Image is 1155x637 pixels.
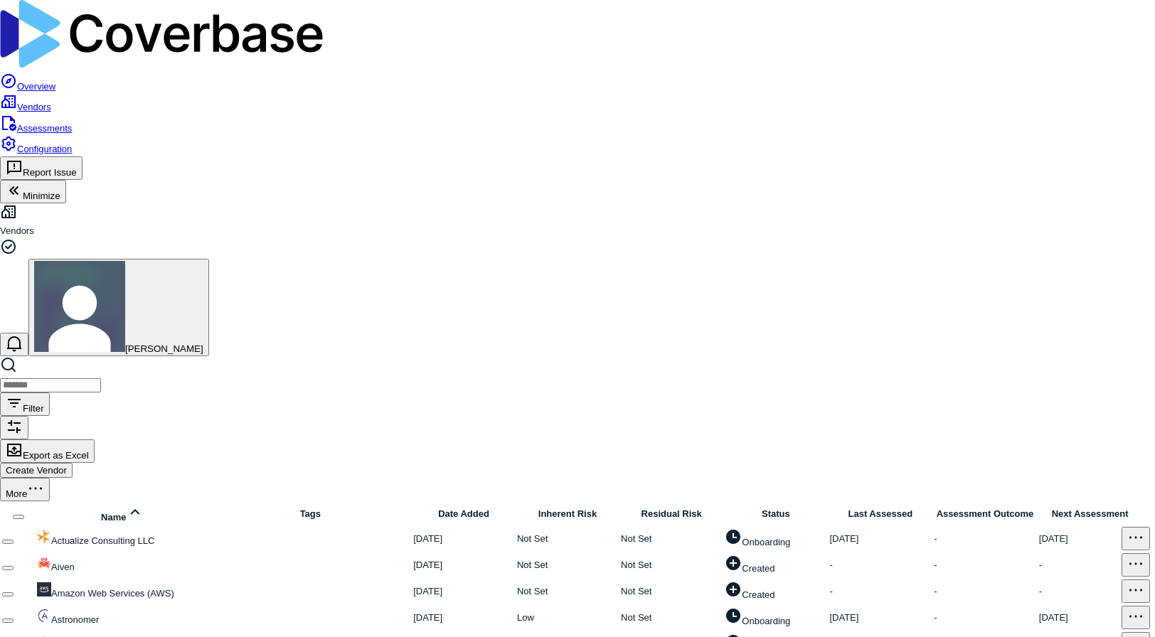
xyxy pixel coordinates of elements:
span: [DATE] [1039,612,1068,623]
div: Next Assessment [1039,507,1141,521]
span: Low [517,612,534,623]
span: Created [725,589,775,600]
div: Inherent Risk [517,507,618,521]
span: Not Set [621,612,651,623]
span: Filter [23,403,44,414]
td: - [933,526,1037,551]
div: Status [725,507,826,521]
span: Amazon Web Services (AWS) [51,588,174,599]
span: [DATE] [829,612,858,623]
td: - [829,579,932,604]
span: Astronomer [51,614,99,625]
span: [DATE] [413,586,442,596]
button: Tomo Majima avatar[PERSON_NAME] [28,259,209,356]
span: [DATE] [1039,533,1068,544]
td: - [933,605,1037,630]
span: Not Set [517,586,548,596]
div: Date Added [413,507,514,521]
td: - [1038,579,1142,604]
img: https://astronomer.io/ [37,609,51,623]
span: [DATE] [413,533,442,544]
img: https://aiven.io/ [37,556,51,570]
span: Not Set [517,533,548,544]
span: Onboarding [725,616,790,626]
span: Not Set [517,560,548,570]
span: Aiven [51,562,75,572]
td: - [829,552,932,577]
span: [DATE] [413,612,442,623]
div: Residual Risk [621,507,722,521]
div: Last Assessed [829,507,931,521]
img: https://aws.amazon.com/ [37,582,51,596]
span: Not Set [621,533,651,544]
span: Onboarding [725,537,790,547]
span: [DATE] [413,560,442,570]
td: - [1038,552,1142,577]
div: Tags [211,507,411,521]
td: - [933,579,1037,604]
span: [DATE] [829,533,858,544]
span: Actualize Consulting LLC [51,535,154,546]
div: Assessment Outcome [934,507,1036,521]
img: Tomo Majima avatar [34,261,125,352]
div: Name [37,503,207,525]
span: Created [725,563,775,574]
span: Not Set [621,560,651,570]
td: - [933,552,1037,577]
img: https://actualizeconsulting.com/ [37,530,51,544]
span: Not Set [621,586,651,596]
span: [PERSON_NAME] [125,343,203,354]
